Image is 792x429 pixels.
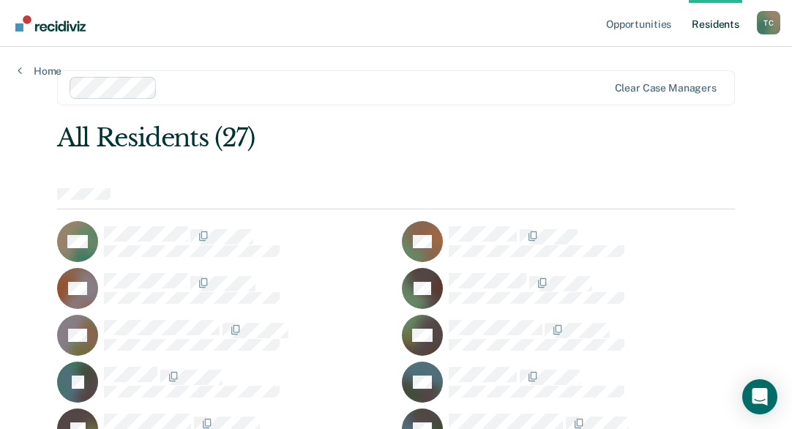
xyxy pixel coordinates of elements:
div: T C [757,11,780,34]
div: Clear case managers [615,82,717,94]
div: Open Intercom Messenger [742,379,777,414]
a: Home [18,64,61,78]
div: All Residents (27) [57,123,599,153]
button: Profile dropdown button [757,11,780,34]
img: Recidiviz [15,15,86,31]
